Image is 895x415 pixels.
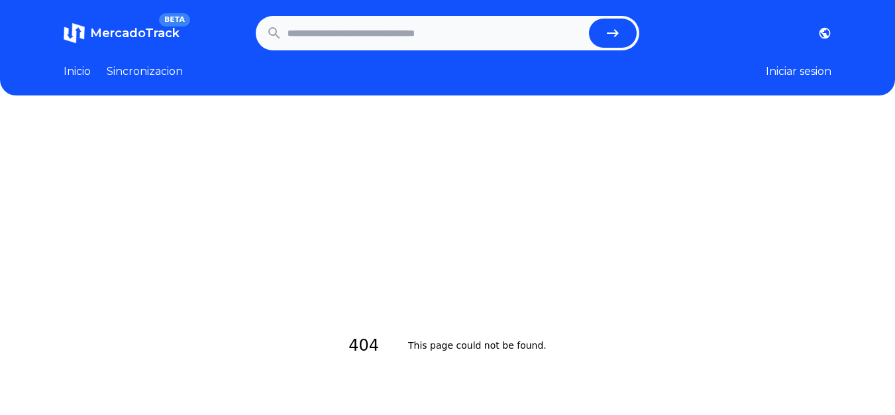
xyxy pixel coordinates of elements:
a: Sincronizacion [107,64,183,80]
button: Iniciar sesion [766,64,831,80]
img: MercadoTrack [64,23,85,44]
span: BETA [159,13,190,27]
a: Inicio [64,64,91,80]
span: MercadoTrack [90,26,180,40]
h2: This page could not be found. [408,329,547,362]
h1: 404 [348,329,395,362]
a: MercadoTrackBETA [64,23,180,44]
